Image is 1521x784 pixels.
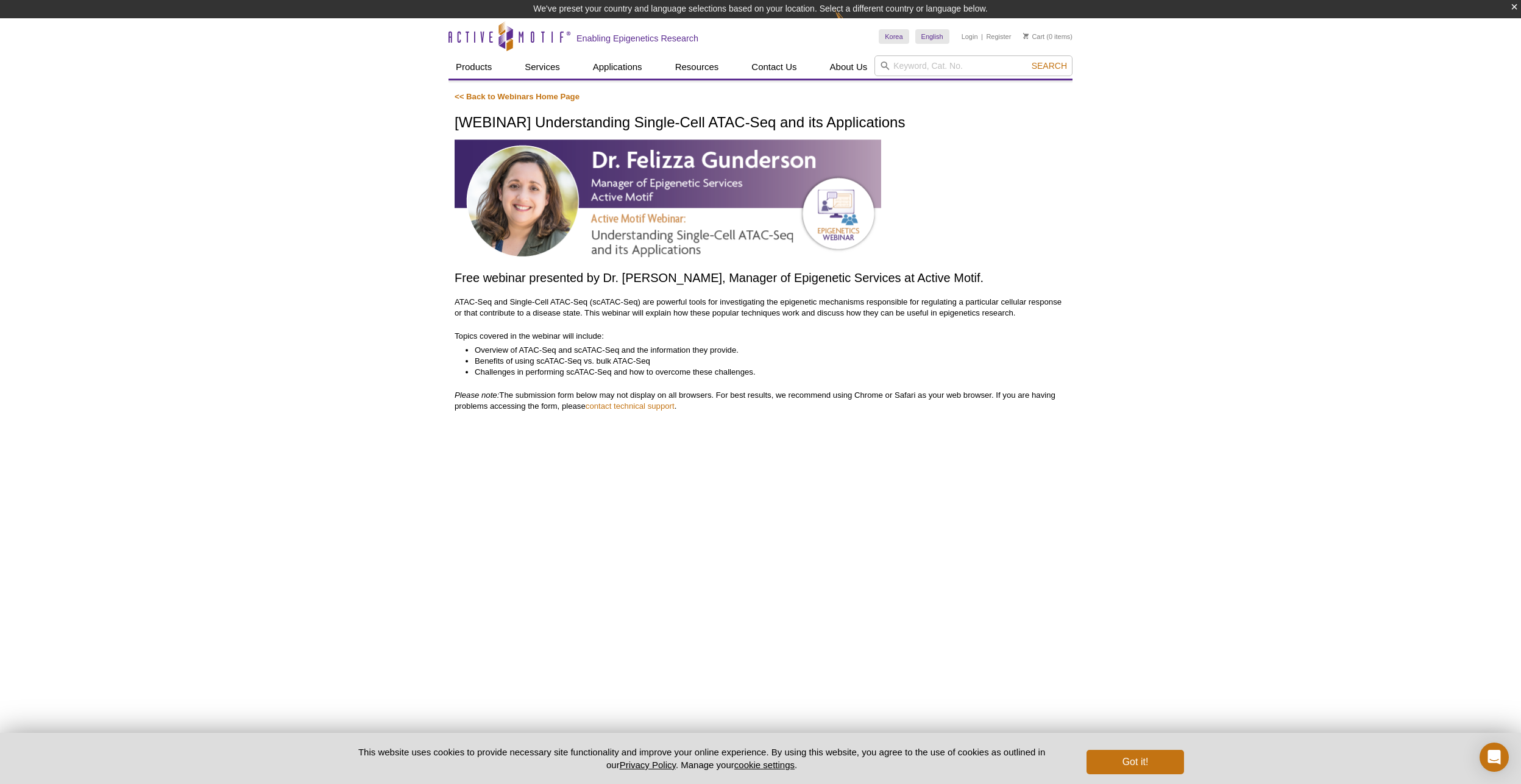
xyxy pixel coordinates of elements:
[586,55,650,79] a: Applications
[337,746,1066,771] p: This website uses cookies to provide necessary site functionality and improve your online experie...
[1480,743,1509,772] div: Open Intercom Messenger
[1023,33,1029,39] img: Your Cart
[455,270,1066,288] h2: Free webinar presented by Dr. [PERSON_NAME], Manager of Epigenetic Services at Active Motif.
[455,297,1066,319] p: ATAC-Seq and Single-Cell ATAC-Seq (scATAC-Seq) are powerful tools for investigating the epigeneti...
[620,760,676,770] a: Privacy Policy
[874,55,1072,76] input: Keyword, Cat. No.
[455,115,1066,132] h1: [WEBINAR] Understanding Single-Cell ATAC-Seq and its Applications
[455,139,881,264] img: Intro to ChIP-Seq Bioinformatics Pipelines
[455,92,580,101] a: << Back to Webinars Home Page
[475,345,1054,356] li: Overview of ATAC-Seq and scATAC-Seq and the information they provide.
[475,367,1054,378] li: Challenges in performing scATAC-Seq and how to overcome these challenges.
[986,32,1011,41] a: Register
[455,331,1066,342] p: Topics covered in the webinar will include:
[1028,60,1071,71] button: Search
[734,760,795,770] button: cookie settings
[1023,29,1072,44] li: (0 items)
[879,29,909,44] a: Korea
[981,29,983,44] li: |
[915,29,949,44] a: English
[668,55,726,79] a: Resources
[962,32,978,41] a: Login
[517,55,567,79] a: Services
[823,55,875,79] a: About Us
[475,356,1054,367] li: Benefits of using scATAC-Seq vs. bulk ATAC-Seq
[744,55,804,79] a: Contact Us
[448,55,499,79] a: Products
[1087,750,1184,774] button: Got it!
[1032,61,1067,71] span: Search
[455,390,1066,412] p: The submission form below may not display on all browsers. For best results, we recommend using C...
[1023,32,1044,41] a: Cart
[576,33,698,44] h2: Enabling Epigenetics Research
[835,9,867,38] img: Change Here
[586,401,675,411] a: contact technical support
[455,390,499,400] em: Please note:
